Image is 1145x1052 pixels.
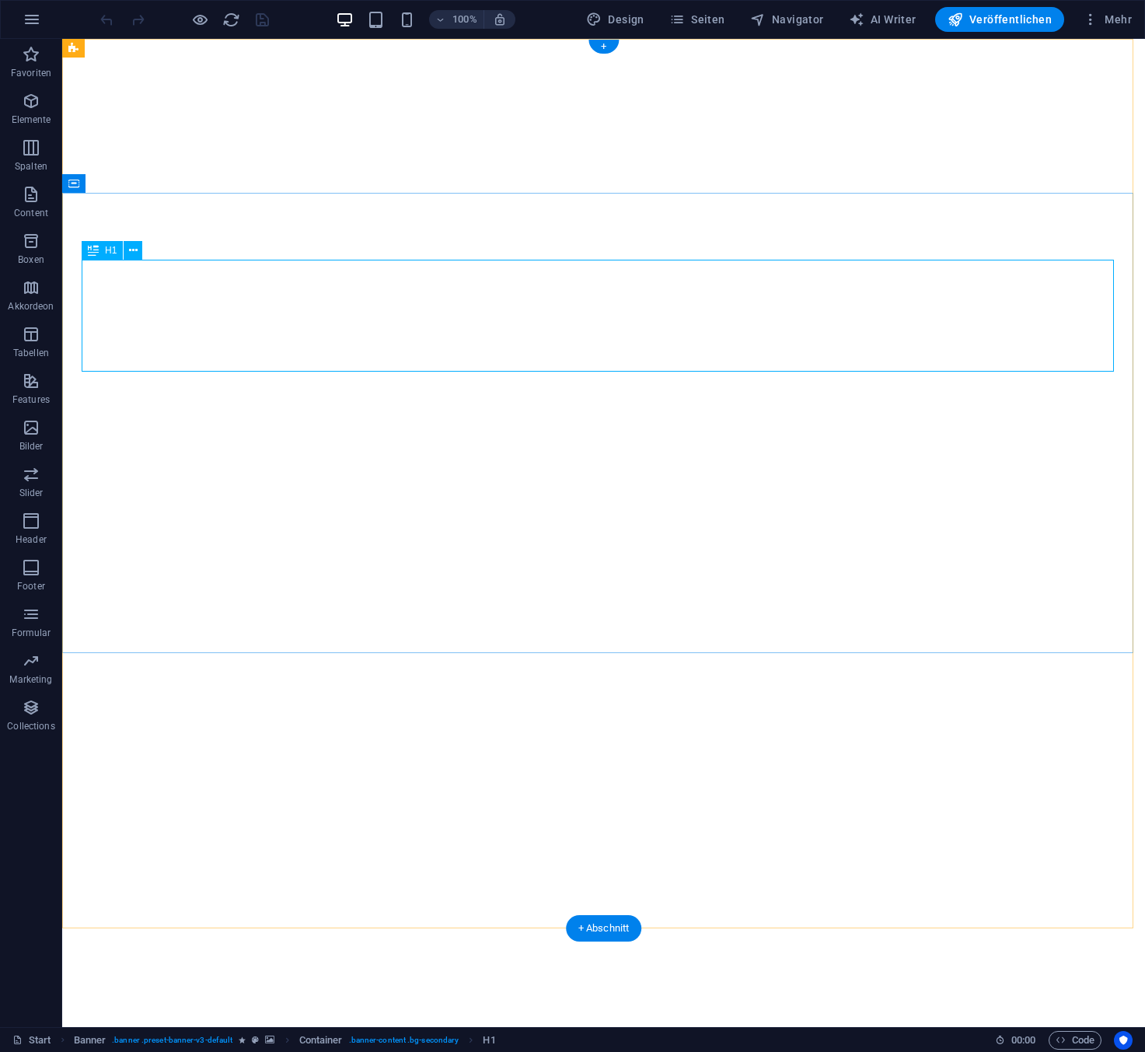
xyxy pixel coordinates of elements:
[190,10,209,29] button: Klicke hier, um den Vorschau-Modus zu verlassen
[7,720,54,732] p: Collections
[452,10,477,29] h6: 100%
[17,580,45,592] p: Footer
[11,67,51,79] p: Favoriten
[750,12,824,27] span: Navigator
[299,1031,343,1050] span: Klick zum Auswählen. Doppelklick zum Bearbeiten
[429,10,484,29] button: 100%
[744,7,830,32] button: Navigator
[16,533,47,546] p: Header
[18,253,44,266] p: Boxen
[1077,7,1138,32] button: Mehr
[588,40,619,54] div: +
[74,1031,496,1050] nav: breadcrumb
[12,114,51,126] p: Elemente
[15,160,47,173] p: Spalten
[112,1031,232,1050] span: . banner .preset-banner-v3-default
[1011,1031,1035,1050] span: 00 00
[580,7,651,32] div: Design (Strg+Alt+Y)
[12,627,51,639] p: Formular
[935,7,1064,32] button: Veröffentlichen
[483,1031,495,1050] span: Klick zum Auswählen. Doppelklick zum Bearbeiten
[252,1036,259,1044] i: Dieses Element ist ein anpassbares Preset
[1056,1031,1094,1050] span: Code
[1083,12,1132,27] span: Mehr
[948,12,1052,27] span: Veröffentlichen
[566,915,642,942] div: + Abschnitt
[222,11,240,29] i: Seite neu laden
[1049,1031,1101,1050] button: Code
[586,12,644,27] span: Design
[13,347,49,359] p: Tabellen
[239,1036,246,1044] i: Element enthält eine Animation
[1022,1034,1025,1046] span: :
[222,10,240,29] button: reload
[995,1031,1036,1050] h6: Session-Zeit
[663,7,731,32] button: Seiten
[265,1036,274,1044] i: Element verfügt über einen Hintergrund
[74,1031,106,1050] span: Klick zum Auswählen. Doppelklick zum Bearbeiten
[849,12,916,27] span: AI Writer
[669,12,725,27] span: Seiten
[580,7,651,32] button: Design
[105,246,117,255] span: H1
[349,1031,459,1050] span: . banner-content .bg-secondary
[14,207,48,219] p: Content
[8,300,54,313] p: Akkordeon
[12,1031,51,1050] a: Klick, um Auswahl aufzuheben. Doppelklick öffnet Seitenverwaltung
[19,440,44,453] p: Bilder
[1114,1031,1133,1050] button: Usercentrics
[9,673,52,686] p: Marketing
[19,487,44,499] p: Slider
[12,393,50,406] p: Features
[843,7,923,32] button: AI Writer
[493,12,507,26] i: Bei Größenänderung Zoomstufe automatisch an das gewählte Gerät anpassen.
